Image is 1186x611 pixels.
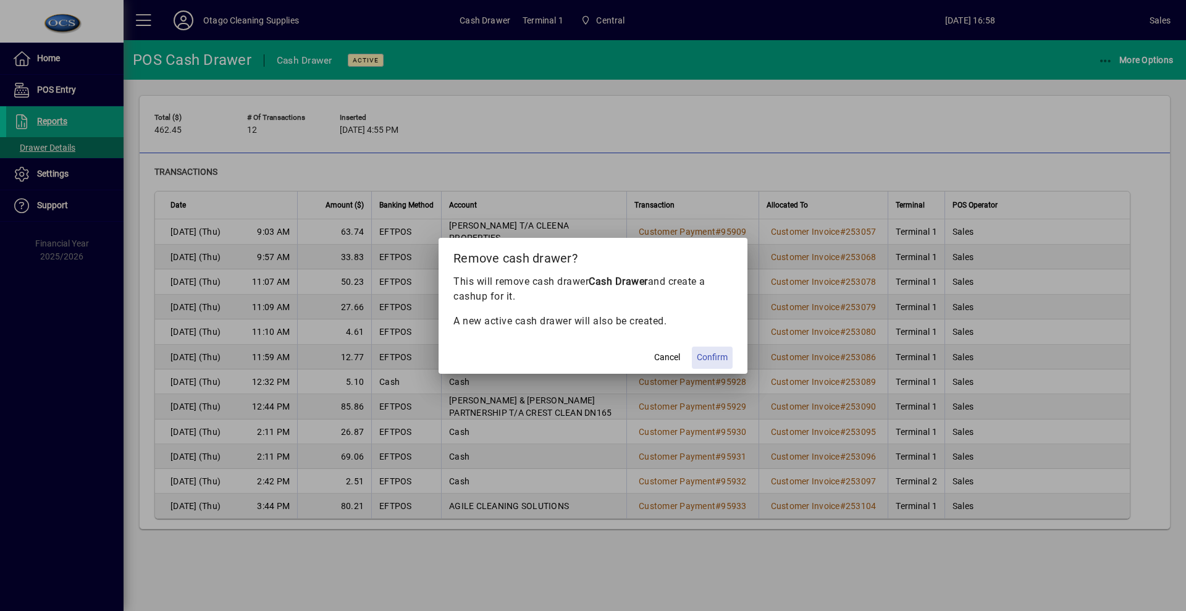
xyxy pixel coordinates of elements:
[453,314,733,329] p: A new active cash drawer will also be created.
[453,274,733,304] p: This will remove cash drawer and create a cashup for it.
[697,351,728,364] span: Confirm
[647,347,687,369] button: Cancel
[654,351,680,364] span: Cancel
[589,276,648,287] b: Cash Drawer
[692,347,733,369] button: Confirm
[439,238,747,274] h2: Remove cash drawer?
